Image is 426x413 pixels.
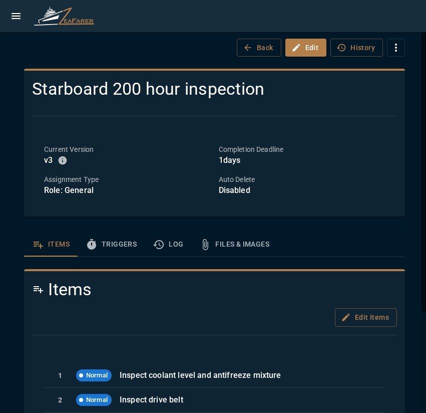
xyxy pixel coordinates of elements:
[44,154,53,166] p: v 3
[52,370,68,380] p: 1
[44,174,210,184] p: Assignment Type
[24,233,405,257] div: template sections
[145,233,191,257] button: Log
[32,79,397,100] h4: Starboard 200 hour inspection
[120,394,369,406] p: Inspect drive belt
[330,39,383,57] button: History
[219,174,385,184] p: Auto Delete
[335,308,397,327] button: Edit Items
[6,6,26,26] button: open drawer
[44,144,210,154] p: Current Version
[237,39,281,57] button: Back
[44,184,210,196] p: Role: General
[219,154,385,166] p: 1 days
[32,279,397,300] h4: Items
[78,233,145,257] button: Triggers
[82,370,112,380] span: Normal
[120,369,369,381] p: Inspect coolant level and antifreeze mixture
[24,233,78,257] button: Items
[285,39,327,57] button: Edit
[34,4,94,28] img: ZeaFarer Logo
[219,144,385,154] p: Completion Deadline
[191,233,277,257] button: Files & Images
[219,184,385,196] p: Disabled
[52,395,68,405] p: 2
[82,395,112,405] span: Normal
